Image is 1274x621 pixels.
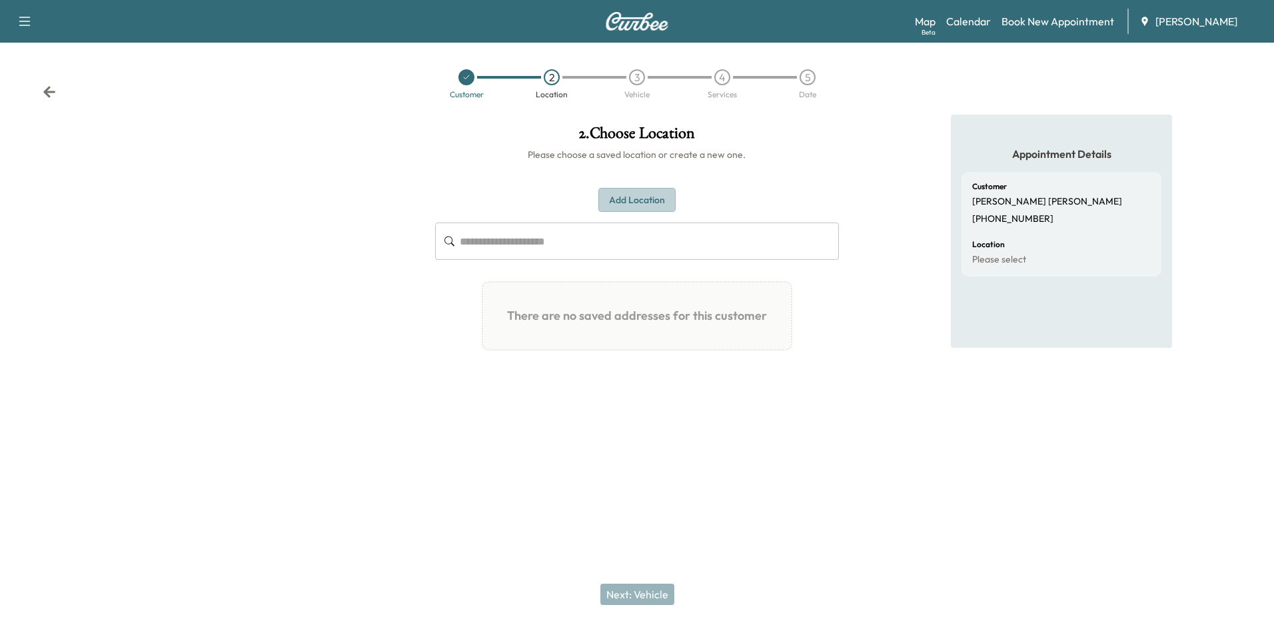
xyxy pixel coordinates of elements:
a: Calendar [946,13,991,29]
span: [PERSON_NAME] [1155,13,1237,29]
a: MapBeta [915,13,936,29]
div: 4 [714,69,730,85]
h6: Customer [972,183,1007,191]
div: Location [536,91,568,99]
p: [PERSON_NAME] [PERSON_NAME] [972,196,1122,208]
h1: 2 . Choose Location [435,125,838,148]
p: Please select [972,254,1026,266]
div: Back [43,85,56,99]
div: Beta [922,27,936,37]
div: Date [799,91,816,99]
h6: Please choose a saved location or create a new one. [435,148,838,161]
h5: Appointment Details [961,147,1161,161]
div: Customer [450,91,484,99]
img: Curbee Logo [605,12,669,31]
div: 3 [629,69,645,85]
p: [PHONE_NUMBER] [972,213,1053,225]
button: Add Location [598,188,676,213]
h6: Location [972,241,1005,249]
div: 5 [800,69,816,85]
div: Vehicle [624,91,650,99]
a: Book New Appointment [1001,13,1114,29]
div: Services [708,91,737,99]
div: 2 [544,69,560,85]
h1: There are no saved addresses for this customer [494,293,780,338]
